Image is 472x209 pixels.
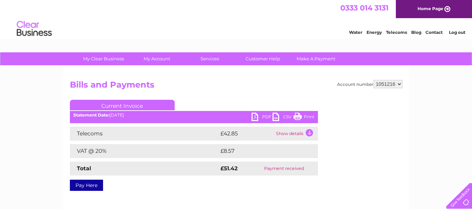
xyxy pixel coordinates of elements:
[219,144,302,158] td: £8.57
[287,52,345,65] a: Make A Payment
[70,113,318,118] div: [DATE]
[274,127,318,141] td: Show details
[70,127,219,141] td: Telecoms
[426,30,443,35] a: Contact
[449,30,465,35] a: Log out
[386,30,407,35] a: Telecoms
[181,52,239,65] a: Services
[411,30,421,35] a: Blog
[73,112,109,118] b: Statement Date:
[75,52,132,65] a: My Clear Business
[70,100,175,110] a: Current Invoice
[71,4,401,34] div: Clear Business is a trading name of Verastar Limited (registered in [GEOGRAPHIC_DATA] No. 3667643...
[252,113,273,123] a: PDF
[219,127,274,141] td: £42.85
[349,30,362,35] a: Water
[273,113,293,123] a: CSV
[70,144,219,158] td: VAT @ 20%
[337,80,402,88] div: Account number
[70,180,103,191] a: Pay Here
[366,30,382,35] a: Energy
[293,113,314,123] a: Print
[16,18,52,39] img: logo.png
[340,3,389,12] a: 0333 014 3131
[234,52,292,65] a: Customer Help
[77,165,91,172] strong: Total
[128,52,186,65] a: My Account
[220,165,238,172] strong: £51.42
[250,162,318,176] td: Payment received
[70,80,402,93] h2: Bills and Payments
